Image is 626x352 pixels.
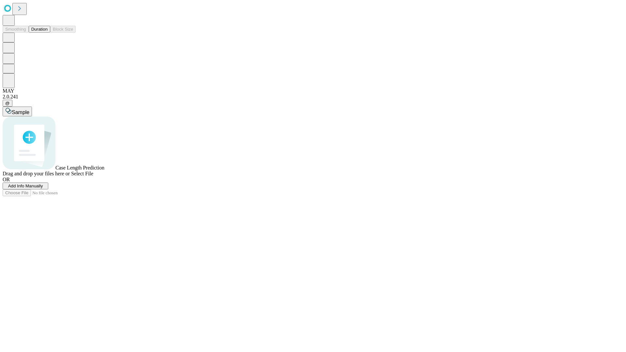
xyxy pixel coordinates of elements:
[50,26,76,33] button: Block Size
[3,94,623,100] div: 2.0.241
[3,88,623,94] div: MAY
[3,107,32,116] button: Sample
[8,183,43,188] span: Add Info Manually
[12,110,29,115] span: Sample
[3,177,10,182] span: OR
[3,26,29,33] button: Smoothing
[71,171,93,176] span: Select File
[5,101,10,106] span: @
[29,26,50,33] button: Duration
[3,171,70,176] span: Drag and drop your files here or
[3,183,48,189] button: Add Info Manually
[55,165,104,170] span: Case Length Prediction
[3,100,12,107] button: @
